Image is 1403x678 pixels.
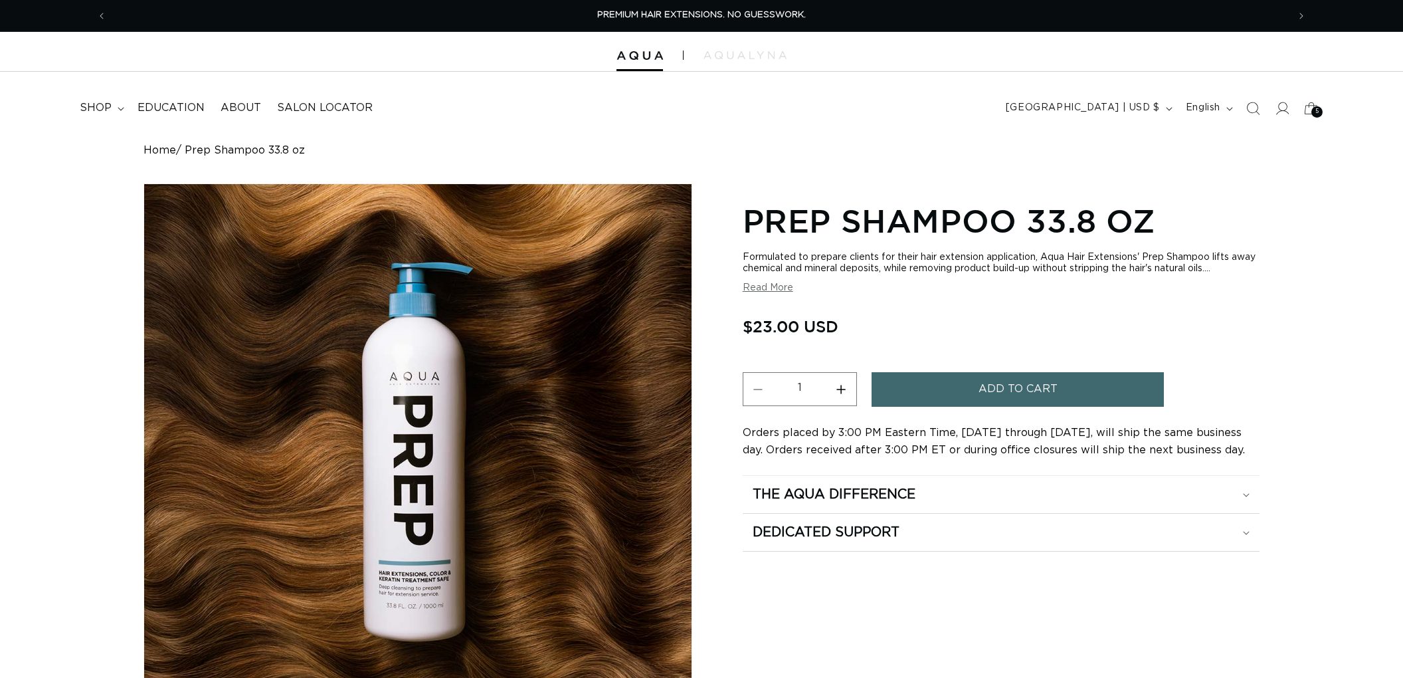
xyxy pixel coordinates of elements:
summary: Dedicated Support [743,514,1260,551]
span: English [1186,101,1220,115]
a: Salon Locator [269,93,381,123]
img: Aqua Hair Extensions [616,51,663,60]
a: About [213,93,269,123]
summary: shop [72,93,130,123]
button: Next announcement [1287,3,1316,29]
h1: Prep Shampoo 33.8 oz [743,200,1260,241]
a: Home [143,144,176,157]
span: About [221,101,261,115]
button: English [1178,96,1238,121]
span: [GEOGRAPHIC_DATA] | USD $ [1006,101,1160,115]
span: Orders placed by 3:00 PM Eastern Time, [DATE] through [DATE], will ship the same business day. Or... [743,427,1245,455]
summary: Search [1238,94,1267,123]
summary: The Aqua Difference [743,476,1260,513]
span: Salon Locator [277,101,373,115]
span: PREMIUM HAIR EXTENSIONS. NO GUESSWORK. [597,11,806,19]
button: [GEOGRAPHIC_DATA] | USD $ [998,96,1178,121]
span: Education [138,101,205,115]
span: Add to cart [979,372,1058,406]
h2: The Aqua Difference [753,486,915,503]
span: Prep Shampoo 33.8 oz [185,144,305,157]
span: shop [80,101,112,115]
button: Read More [743,282,793,294]
div: Formulated to prepare clients for their hair extension application, Aqua Hair Extensions' Prep Sh... [743,252,1260,275]
span: $23.00 USD [743,314,838,339]
img: aqualyna.com [703,51,787,59]
a: Education [130,93,213,123]
button: Previous announcement [87,3,116,29]
h2: Dedicated Support [753,524,899,541]
span: 5 [1315,106,1319,118]
nav: breadcrumbs [143,144,1260,157]
button: Add to cart [872,372,1164,406]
